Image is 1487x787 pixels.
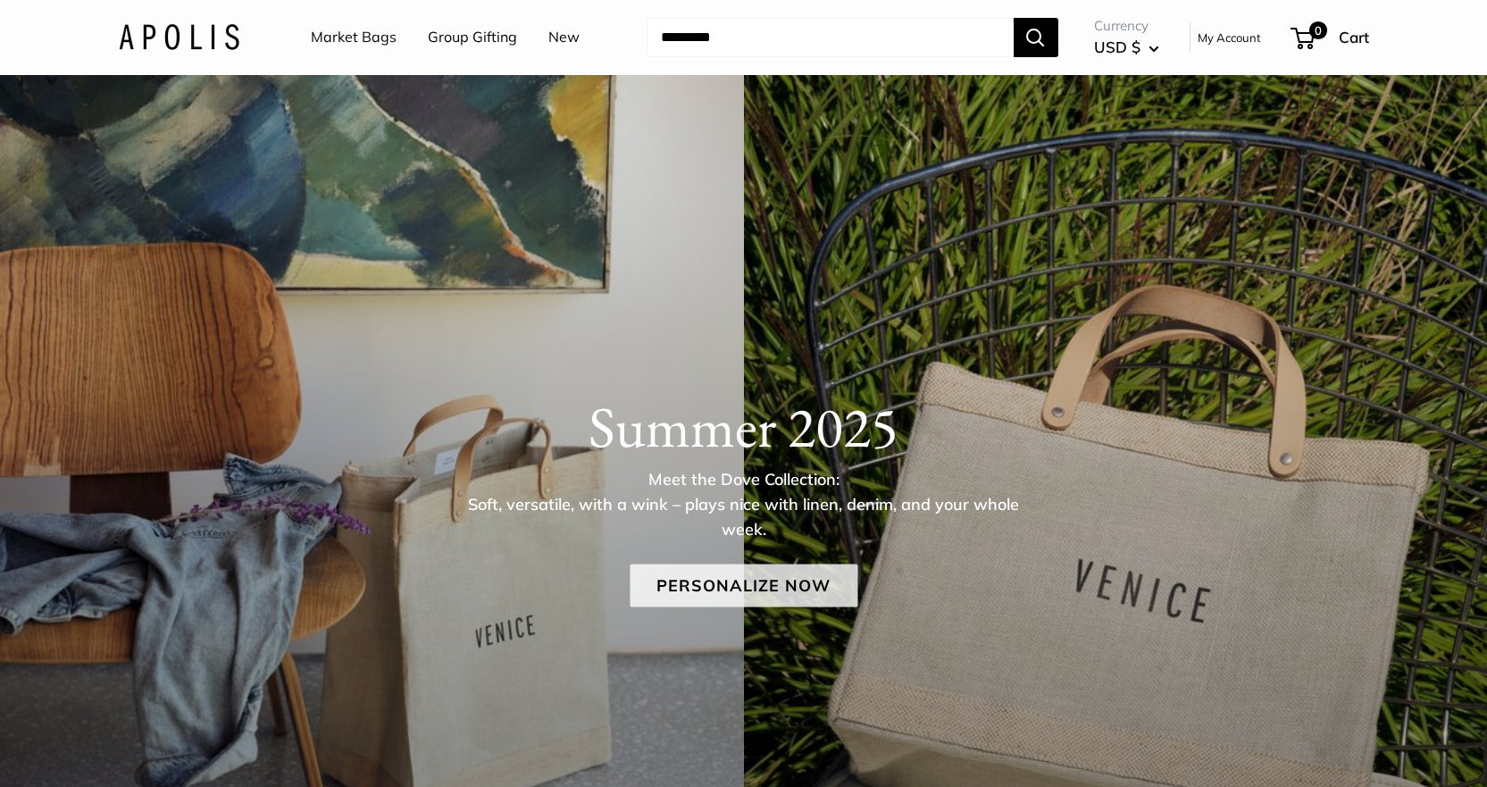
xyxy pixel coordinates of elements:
[119,393,1369,461] h1: Summer 2025
[1014,18,1058,57] button: Search
[454,467,1034,542] p: Meet the Dove Collection: Soft, versatile, with a wink – plays nice with linen, denim, and your w...
[1339,28,1369,46] span: Cart
[1094,33,1159,62] button: USD $
[1094,38,1140,56] span: USD $
[1292,23,1369,52] a: 0 Cart
[647,18,1014,57] input: Search...
[1308,21,1326,39] span: 0
[1094,13,1159,38] span: Currency
[1198,27,1261,48] a: My Account
[119,24,239,50] img: Apolis
[548,24,580,51] a: New
[428,24,517,51] a: Group Gifting
[630,565,857,607] a: Personalize Now
[311,24,397,51] a: Market Bags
